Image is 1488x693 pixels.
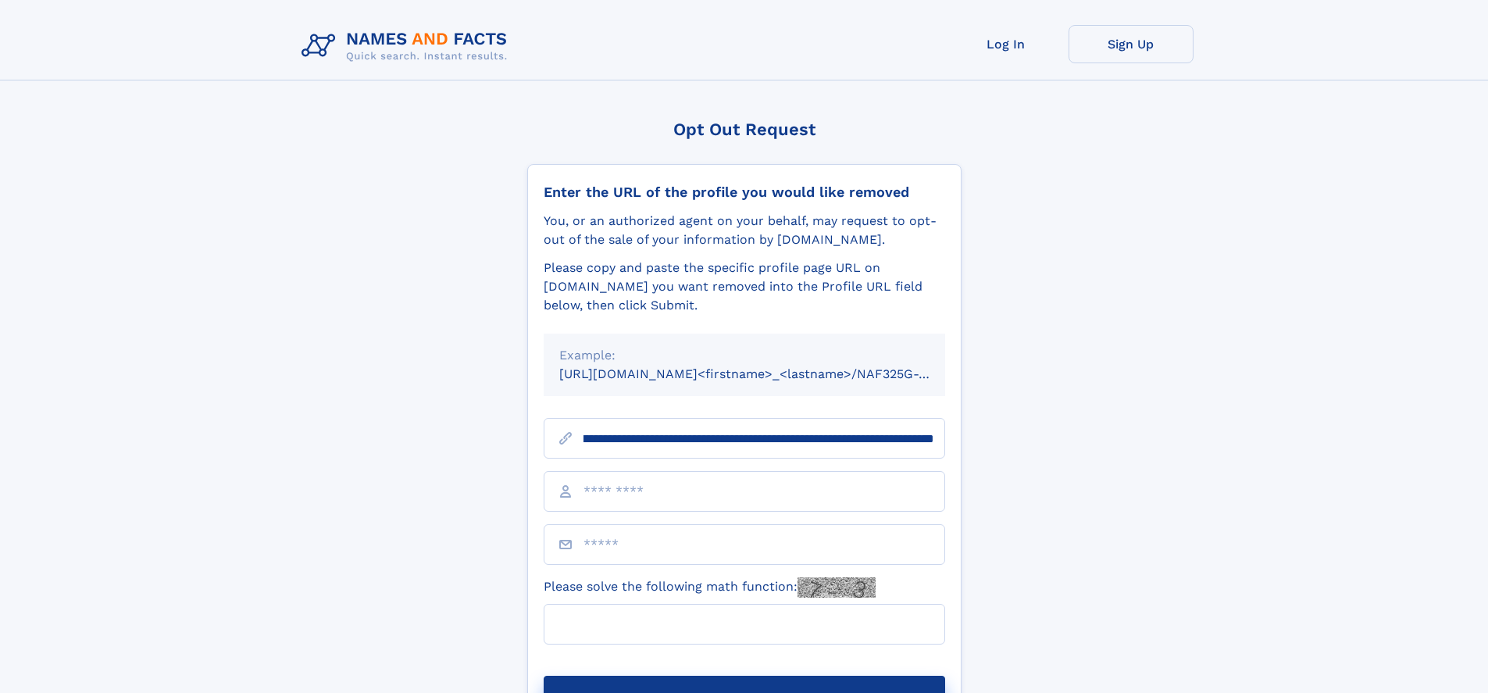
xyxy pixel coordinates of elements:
[295,25,520,67] img: Logo Names and Facts
[559,366,975,381] small: [URL][DOMAIN_NAME]<firstname>_<lastname>/NAF325G-xxxxxxxx
[544,577,876,598] label: Please solve the following math function:
[544,184,945,201] div: Enter the URL of the profile you would like removed
[1069,25,1194,63] a: Sign Up
[944,25,1069,63] a: Log In
[544,259,945,315] div: Please copy and paste the specific profile page URL on [DOMAIN_NAME] you want removed into the Pr...
[544,212,945,249] div: You, or an authorized agent on your behalf, may request to opt-out of the sale of your informatio...
[527,120,962,139] div: Opt Out Request
[559,346,930,365] div: Example:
